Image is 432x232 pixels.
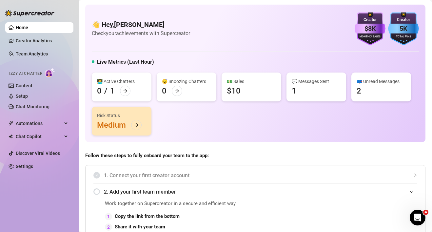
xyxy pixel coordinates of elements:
div: 0 [97,86,102,96]
div: $10 [227,86,241,96]
img: AI Chatter [45,68,55,77]
span: 1. Connect your first creator account [104,171,417,179]
div: 2 [105,223,112,231]
span: expanded [409,190,413,194]
a: Discover Viral Videos [16,151,60,156]
span: Automations [16,118,62,129]
a: Setup [16,94,28,99]
div: 1. Connect your first creator account [93,167,417,183]
div: 1 [292,86,296,96]
iframe: Intercom live chat [410,210,425,225]
span: Chat Copilot [16,131,62,142]
h5: Live Metrics (Last Hour) [97,58,154,66]
a: Team Analytics [16,51,48,56]
article: Check your achievements with Supercreator [92,29,190,37]
h4: 👋 Hey, [PERSON_NAME] [92,20,190,29]
span: 2. Add your first team member [104,188,417,196]
span: arrow-right [134,123,139,127]
img: logo-BBDzfeDw.svg [5,10,54,16]
div: 5K [388,24,419,34]
div: Monthly Sales [355,35,385,39]
span: arrow-right [123,89,128,93]
div: 📪 Unread Messages [357,78,406,85]
div: 1 [110,86,115,96]
a: Settings [16,164,33,169]
div: $8K [355,24,385,34]
div: 💬 Messages Sent [292,78,341,85]
div: 👩‍💻 Active Chatters [97,78,146,85]
span: arrow-right [175,89,179,93]
a: Content [16,83,32,88]
img: blue-badge-DgoSNQY1.svg [388,12,419,45]
a: Home [16,25,28,30]
div: 😴 Snoozing Chatters [162,78,211,85]
div: Total Fans [388,35,419,39]
div: 1 [105,213,112,220]
span: Work together on Supercreator in a secure and efficient way. [105,200,270,208]
div: 2. Add your first team member [93,184,417,200]
div: Risk Status [97,112,146,119]
a: Creator Analytics [16,35,68,46]
span: thunderbolt [9,121,14,126]
div: 0 [162,86,167,96]
span: collapsed [413,173,417,177]
span: Izzy AI Chatter [9,71,42,77]
div: 💵 Sales [227,78,276,85]
div: 2 [357,86,361,96]
span: 4 [423,210,428,215]
img: purple-badge-B9DA21FR.svg [355,12,385,45]
div: Creator [355,17,385,23]
img: Chat Copilot [9,134,13,139]
div: Creator [388,17,419,23]
strong: Copy the link from the bottom [115,213,180,219]
strong: Share it with your team [115,224,165,230]
a: Chat Monitoring [16,104,49,109]
strong: Follow these steps to fully onboard your team to the app: [85,153,209,158]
